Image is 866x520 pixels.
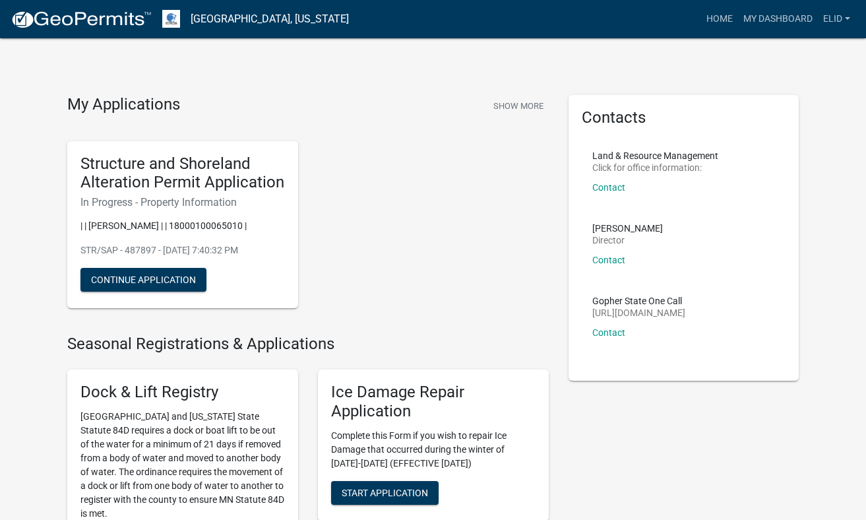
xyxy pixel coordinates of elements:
p: Complete this Form if you wish to repair Ice Damage that occurred during the winter of [DATE]-[DA... [331,429,536,471]
p: Click for office information: [592,163,718,172]
h5: Structure and Shoreland Alteration Permit Application [80,154,285,193]
a: ELID [818,7,855,32]
p: [URL][DOMAIN_NAME] [592,308,685,317]
a: Home [701,7,738,32]
p: [PERSON_NAME] [592,224,663,233]
p: Gopher State One Call [592,296,685,306]
a: My Dashboard [738,7,818,32]
h4: Seasonal Registrations & Applications [67,335,549,354]
p: Director [592,236,663,245]
a: Contact [592,182,625,193]
p: Land & Resource Management [592,151,718,160]
a: Contact [592,255,625,265]
h5: Dock & Lift Registry [80,383,285,402]
h5: Contacts [582,108,786,127]
a: Contact [592,327,625,338]
a: [GEOGRAPHIC_DATA], [US_STATE] [191,8,349,30]
h6: In Progress - Property Information [80,196,285,209]
button: Continue Application [80,268,206,292]
p: STR/SAP - 487897 - [DATE] 7:40:32 PM [80,244,285,257]
button: Start Application [331,481,439,505]
button: Show More [488,95,549,117]
p: | | [PERSON_NAME] | | 18000100065010 | [80,219,285,233]
span: Start Application [342,487,428,498]
h4: My Applications [67,95,180,115]
h5: Ice Damage Repair Application [331,383,536,421]
img: Otter Tail County, Minnesota [162,10,180,28]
